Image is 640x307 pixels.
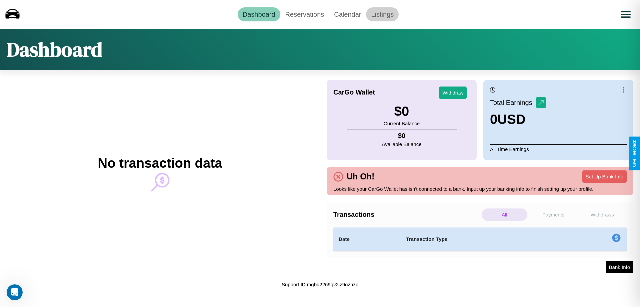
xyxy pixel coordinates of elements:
a: Reservations [280,7,329,21]
button: Bank Info [606,261,633,273]
a: Listings [366,7,399,21]
div: Give Feedback [632,140,637,167]
p: All Time Earnings [490,144,627,154]
h4: CarGo Wallet [333,89,375,96]
a: Calendar [329,7,366,21]
h2: No transaction data [98,156,222,171]
p: Available Balance [382,140,422,149]
iframe: Intercom live chat [7,284,23,300]
p: All [482,208,527,221]
a: Dashboard [238,7,280,21]
h4: $ 0 [382,132,422,140]
table: simple table [333,227,627,251]
h4: Date [339,235,395,243]
button: Open menu [616,5,635,24]
button: Withdraw [439,87,467,99]
button: Set Up Bank Info [582,170,627,183]
h4: Transaction Type [406,235,557,243]
p: Current Balance [384,119,420,128]
h1: Dashboard [7,36,102,63]
p: Total Earnings [490,97,536,109]
h3: 0 USD [490,112,546,127]
h4: Transactions [333,211,480,218]
p: Withdraws [579,208,625,221]
p: Payments [531,208,576,221]
h3: $ 0 [384,104,420,119]
p: Support ID: mgbq2269gv2jz9ozhzp [282,280,358,289]
p: Looks like your CarGo Wallet has isn't connected to a bank. Input up your banking info to finish ... [333,184,627,193]
h4: Uh Oh! [343,172,378,181]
